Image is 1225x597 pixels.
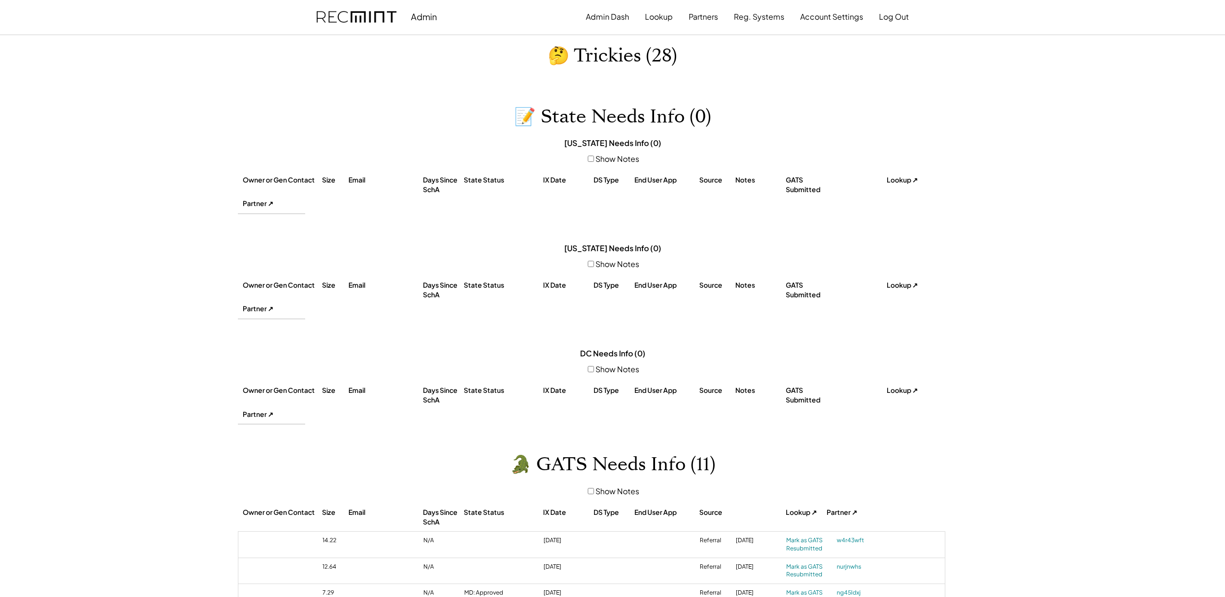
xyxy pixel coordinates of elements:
[464,508,541,517] div: State Status
[348,508,421,517] div: Email
[348,280,421,290] div: Email
[594,175,632,185] div: DS Type
[736,536,784,545] div: [DATE]
[594,386,632,395] div: DS Type
[544,536,592,545] div: [DATE]
[543,175,591,185] div: IX Date
[544,589,592,597] div: [DATE]
[423,508,461,526] div: Days Since SchA
[689,7,718,26] button: Partners
[837,563,875,571] a: nurjnwhs
[464,386,541,395] div: State Status
[322,563,346,571] div: 12.64
[322,175,346,185] div: Size
[595,154,639,164] label: Show Notes
[411,11,437,22] div: Admin
[322,536,346,545] div: 14.22
[879,7,909,26] button: Log Out
[595,364,639,374] label: Show Notes
[634,386,697,395] div: End User App
[423,563,462,571] div: N/A
[586,7,629,26] button: Admin Dash
[322,508,346,517] div: Size
[735,280,783,290] div: Notes
[543,386,591,395] div: IX Date
[510,453,716,476] h1: 🐊 GATS Needs Info (11)
[423,175,461,194] div: Days Since SchA
[543,280,591,290] div: IX Date
[700,589,733,597] div: Referral
[543,508,591,517] div: IX Date
[887,280,925,290] div: Lookup ↗
[786,280,834,299] div: GATS Submitted
[423,280,461,299] div: Days Since SchA
[423,536,462,545] div: N/A
[348,175,421,185] div: Email
[243,199,305,208] div: Partner ↗
[317,11,396,23] img: recmint-logotype%403x.png
[736,563,784,571] div: [DATE]
[699,386,733,395] div: Source
[786,536,834,553] div: Mark as GATS Resubmitted
[786,175,834,194] div: GATS Submitted
[243,280,320,290] div: Owner or Gen Contact
[243,304,305,314] div: Partner ↗
[564,138,661,148] div: [US_STATE] Needs Info (0)
[243,386,320,395] div: Owner or Gen Contact
[700,536,733,545] div: Referral
[423,589,462,597] div: N/A
[837,589,875,597] a: ng45ldxj
[699,175,733,185] div: Source
[800,7,863,26] button: Account Settings
[464,280,541,290] div: State Status
[580,348,645,359] div: DC Needs Info (0)
[786,386,834,404] div: GATS Submitted
[634,280,697,290] div: End User App
[423,386,461,404] div: Days Since SchA
[322,280,346,290] div: Size
[514,106,711,128] h1: 📝 State Needs Info (0)
[786,563,834,579] div: Mark as GATS Resubmitted
[734,7,784,26] button: Reg. Systems
[887,386,925,395] div: Lookup ↗
[243,175,320,185] div: Owner or Gen Contact
[786,508,824,517] div: Lookup ↗
[837,536,875,545] a: w4r43wft
[699,508,733,517] div: Source
[634,175,697,185] div: End User App
[700,563,733,571] div: Referral
[735,386,783,395] div: Notes
[645,7,673,26] button: Lookup
[544,563,592,571] div: [DATE]
[595,486,639,496] label: Show Notes
[243,410,305,419] div: Partner ↗
[735,175,783,185] div: Notes
[594,280,632,290] div: DS Type
[464,175,541,185] div: State Status
[736,589,784,597] div: [DATE]
[243,508,320,517] div: Owner or Gen Contact
[564,243,661,254] div: [US_STATE] Needs Info (0)
[464,589,541,597] div: MD: Approved
[887,175,925,185] div: Lookup ↗
[634,508,697,517] div: End User App
[322,386,346,395] div: Size
[548,45,677,67] h1: 🤔 Trickies (28)
[322,589,346,597] div: 7.29
[699,280,733,290] div: Source
[594,508,632,517] div: DS Type
[595,259,639,269] label: Show Notes
[348,386,421,395] div: Email
[827,508,889,517] div: Partner ↗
